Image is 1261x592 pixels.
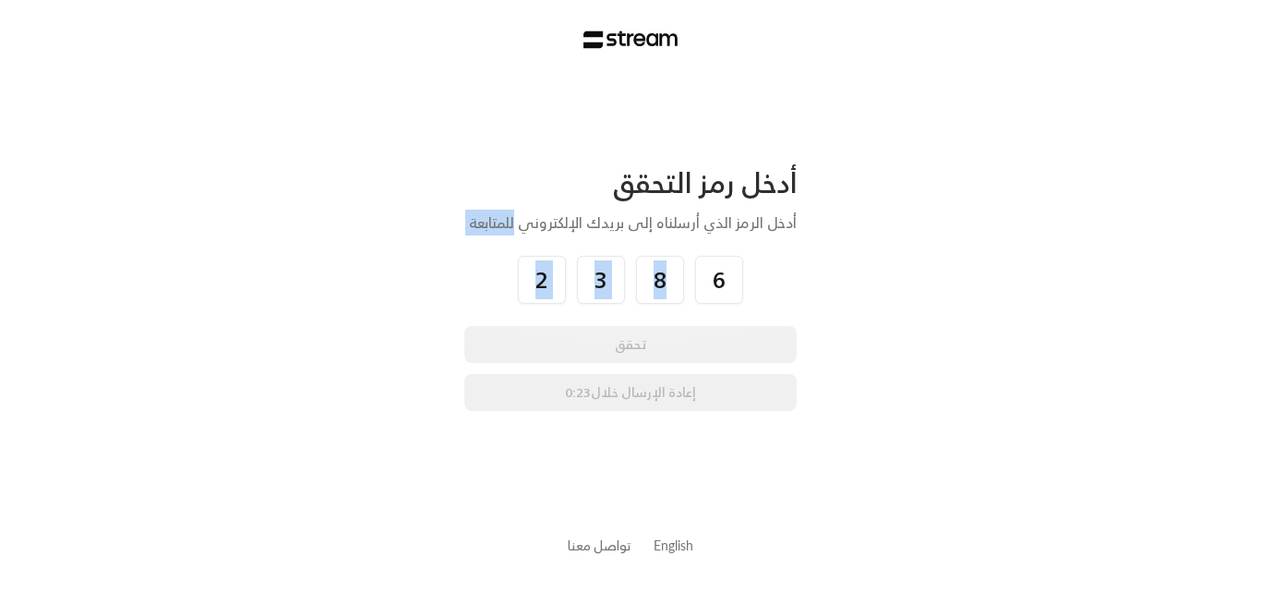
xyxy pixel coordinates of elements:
a: تواصل معنا [568,534,631,557]
div: أدخل رمز التحقق [464,165,797,200]
img: Stream Logo [583,30,679,49]
div: أدخل الرمز الذي أرسلناه إلى بريدك الإلكتروني للمتابعة [464,211,797,234]
button: تواصل معنا [568,536,631,555]
a: English [654,528,693,562]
